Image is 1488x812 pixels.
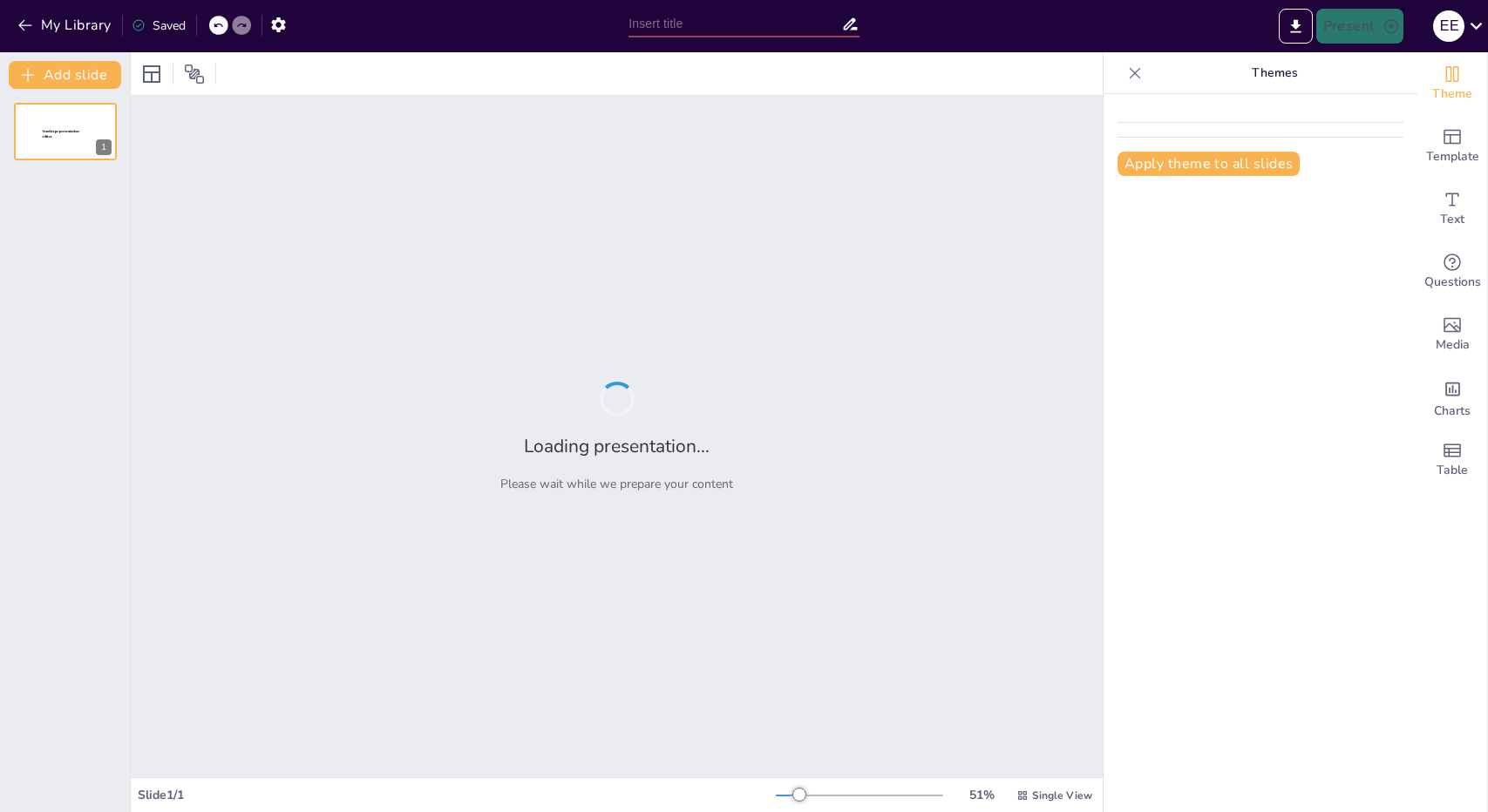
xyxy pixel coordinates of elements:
[1424,273,1481,292] span: Questions
[1417,429,1487,491] div: Add a table
[1417,240,1487,303] div: Get real-time input from your audience
[1417,366,1487,429] div: Add charts and graphs
[1436,335,1470,355] span: Media
[138,60,166,88] div: Layout
[1032,788,1092,802] span: Single View
[1433,9,1464,44] button: E E
[1433,10,1464,42] div: E E
[9,61,121,89] button: Add slide
[1432,85,1472,104] span: Theme
[96,139,112,155] div: 1
[184,64,205,85] span: Position
[13,11,119,39] button: My Library
[132,17,186,34] div: Saved
[961,787,1002,803] div: 51 %
[1426,147,1479,166] span: Template
[1434,402,1471,421] span: Charts
[1437,461,1468,480] span: Table
[43,130,79,139] span: Sendsteps presentation editor
[1417,178,1487,240] div: Add text boxes
[524,434,710,458] h2: Loading presentation...
[1279,9,1313,44] button: Export to PowerPoint
[138,787,776,803] div: Slide 1 / 1
[1417,52,1487,115] div: Change the overall theme
[1316,9,1403,44] button: Present
[1440,210,1464,229] span: Text
[1149,52,1400,94] p: Themes
[628,11,841,37] input: Insert title
[14,103,117,160] div: 1
[1417,115,1487,178] div: Add ready made slides
[500,476,733,492] p: Please wait while we prepare your content
[1118,152,1300,176] button: Apply theme to all slides
[1417,303,1487,366] div: Add images, graphics, shapes or video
